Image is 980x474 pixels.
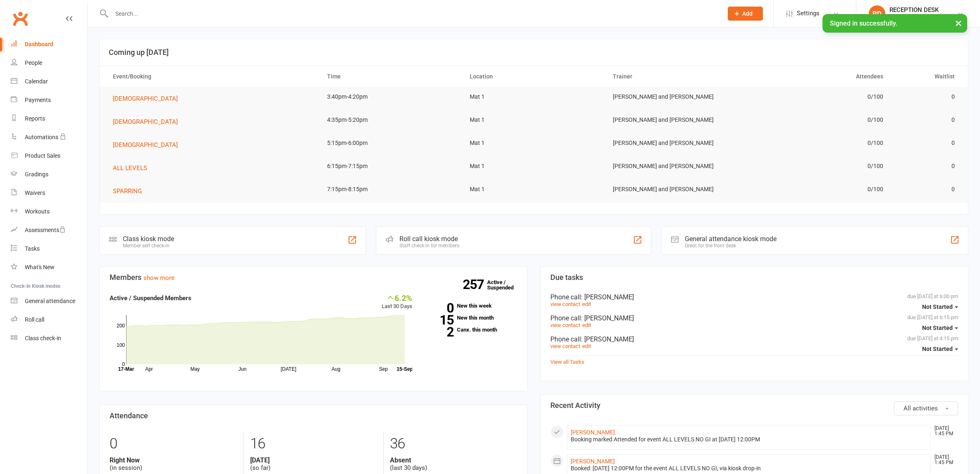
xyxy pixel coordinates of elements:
a: 0New this week [425,303,517,308]
strong: Right Now [110,456,237,464]
td: 7:15pm-8:15pm [320,180,462,199]
strong: [DATE] [250,456,378,464]
strong: Active / Suspended Members [110,294,191,302]
a: Assessments [11,221,87,239]
h3: Recent Activity [550,401,958,410]
span: : [PERSON_NAME] [581,335,634,343]
a: Automations [11,128,87,147]
a: 257Active / Suspended [487,273,523,296]
span: Settings [797,4,820,23]
a: Reports [11,109,87,128]
span: All activities [904,405,938,412]
div: 36 [390,431,517,456]
time: [DATE] 1:45 PM [930,426,958,436]
strong: 15 [425,314,454,326]
div: 6.2% [382,293,412,302]
a: People [11,54,87,72]
a: Class kiosk mode [11,329,87,348]
button: Not Started [922,299,958,314]
a: Payments [11,91,87,109]
h3: Attendance [110,412,517,420]
div: Calendar [25,78,48,85]
div: Member self check-in [123,243,174,249]
button: [DEMOGRAPHIC_DATA] [113,94,184,104]
strong: 257 [463,278,487,291]
td: 0 [891,110,962,130]
div: (so far) [250,456,378,472]
a: view contact [550,301,580,307]
button: Not Started [922,341,958,356]
td: Mat 1 [462,110,605,130]
th: Waitlist [891,66,962,87]
strong: 0 [425,302,454,314]
div: General attendance [25,298,75,304]
a: Clubworx [10,8,31,29]
a: edit [582,322,591,328]
div: Phone call [550,314,958,322]
div: Tasks [25,245,40,252]
div: Staff check-in for members [399,243,459,249]
span: [DEMOGRAPHIC_DATA] [113,141,178,149]
div: Booking marked Attended for event ALL LEVELS NO GI at [DATE] 12:00PM [571,436,927,443]
div: Payments [25,97,51,103]
a: What's New [11,258,87,277]
div: 0 [110,431,237,456]
div: What's New [25,264,55,270]
div: Gradings [25,171,48,178]
a: Roll call [11,310,87,329]
td: 6:15pm-7:15pm [320,156,462,176]
span: Add [742,10,753,17]
td: Mat 1 [462,156,605,176]
th: Location [462,66,605,87]
div: RD [869,5,885,22]
td: 0/100 [748,110,891,130]
input: Search... [109,8,717,19]
a: Workouts [11,202,87,221]
div: Great for the front desk [685,243,777,249]
div: Last 30 Days [382,293,412,311]
button: Add [728,7,763,21]
td: 0 [891,180,962,199]
div: Roll call kiosk mode [399,235,459,243]
button: All activities [894,401,958,415]
button: ALL LEVELS [113,163,153,173]
div: Automations [25,134,58,140]
a: Product Sales [11,147,87,165]
button: Not Started [922,320,958,335]
time: [DATE] 1:45 PM [930,455,958,465]
td: 5:15pm-6:00pm [320,133,462,153]
span: [DEMOGRAPHIC_DATA] [113,95,178,102]
a: 15New this month [425,315,517,320]
span: : [PERSON_NAME] [581,293,634,301]
div: Phone call [550,293,958,301]
span: Not Started [922,325,953,331]
div: Workouts [25,208,50,215]
div: General attendance kiosk mode [685,235,777,243]
div: Reports [25,115,45,122]
div: Assessments [25,227,66,233]
div: (in session) [110,456,237,472]
div: People [25,59,42,66]
h3: Coming up [DATE] [109,48,959,57]
h3: Due tasks [550,273,958,282]
button: [DEMOGRAPHIC_DATA] [113,140,184,150]
td: 0 [891,133,962,153]
a: View all Tasks [550,359,584,365]
div: Class kiosk mode [123,235,174,243]
button: [DEMOGRAPHIC_DATA] [113,117,184,127]
td: 3:40pm-4:20pm [320,87,462,107]
div: RECEPTION DESK [889,6,939,14]
td: 4:35pm-5:20pm [320,110,462,130]
span: : [PERSON_NAME] [581,314,634,322]
span: Not Started [922,346,953,352]
a: [PERSON_NAME] [571,429,615,436]
div: Waivers [25,190,45,196]
a: Dashboard [11,35,87,54]
a: view contact [550,343,580,349]
strong: Absent [390,456,517,464]
td: 0/100 [748,180,891,199]
button: SPARRING [113,186,148,196]
div: Phone call [550,335,958,343]
td: 0 [891,87,962,107]
div: Dashboard [25,41,53,47]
